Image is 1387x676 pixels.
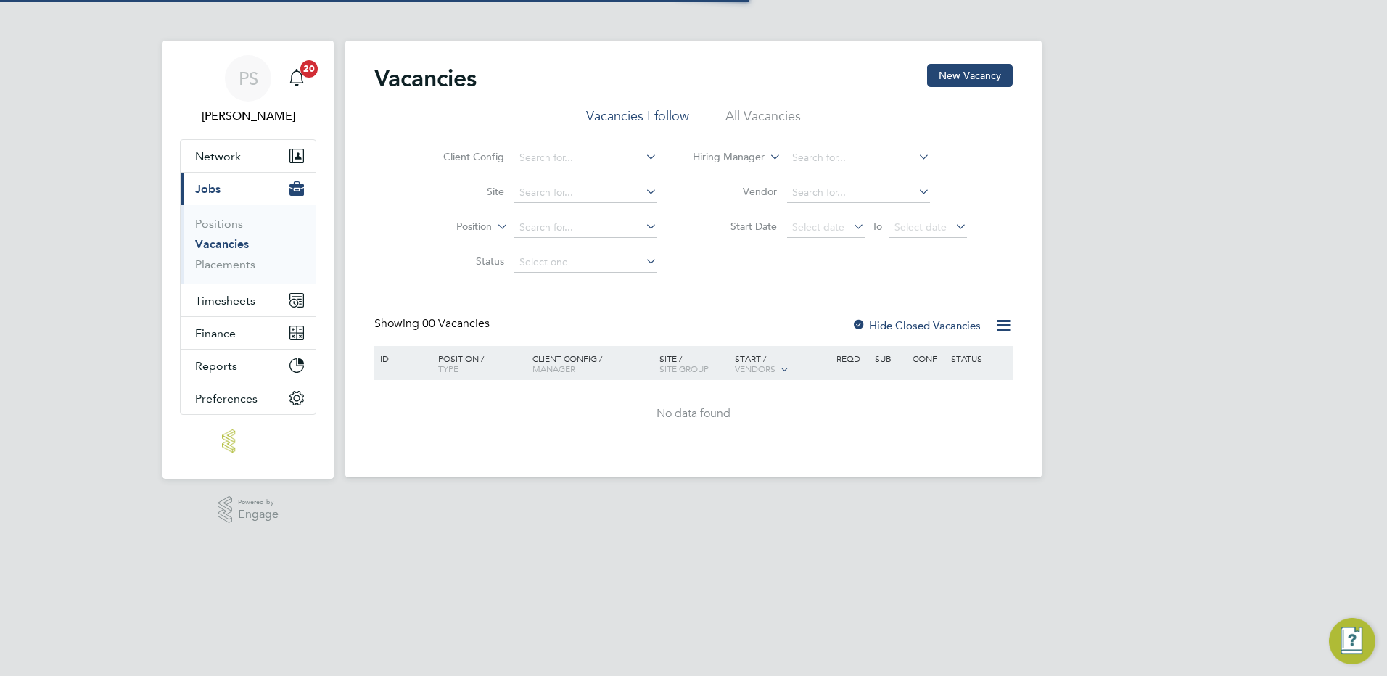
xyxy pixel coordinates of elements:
div: Site / [656,346,732,381]
div: Reqd [833,346,871,371]
label: Status [421,255,504,268]
span: Select date [894,220,947,234]
span: Finance [195,326,236,340]
span: Select date [792,220,844,234]
div: Status [947,346,1011,371]
div: Client Config / [529,346,656,381]
a: Go to home page [180,429,316,453]
span: Powered by [238,496,279,508]
span: Type [438,363,458,374]
label: Vendor [693,185,777,198]
button: Reports [181,350,316,382]
span: To [868,217,886,236]
a: Placements [195,257,255,271]
h2: Vacancies [374,64,477,93]
span: Vendors [735,363,775,374]
span: Reports [195,359,237,373]
label: Site [421,185,504,198]
span: 00 Vacancies [422,316,490,331]
label: Hide Closed Vacancies [852,318,981,332]
div: ID [376,346,427,371]
label: Start Date [693,220,777,233]
span: Jobs [195,182,221,196]
img: lloydrecruitment-logo-retina.png [222,429,274,453]
span: Engage [238,508,279,521]
div: Conf [909,346,947,371]
nav: Main navigation [162,41,334,479]
input: Search for... [787,148,930,168]
div: Sub [871,346,909,371]
label: Position [408,220,492,234]
input: Search for... [514,183,657,203]
div: Jobs [181,205,316,284]
span: Preferences [195,392,258,405]
button: New Vacancy [927,64,1013,87]
a: 20 [282,55,311,102]
a: Powered byEngage [218,496,279,524]
input: Search for... [787,183,930,203]
a: Vacancies [195,237,249,251]
input: Select one [514,252,657,273]
button: Finance [181,317,316,349]
span: Site Group [659,363,709,374]
div: No data found [376,406,1011,421]
div: Position / [427,346,529,381]
li: All Vacancies [725,107,801,133]
label: Client Config [421,150,504,163]
span: 20 [300,60,318,78]
a: Positions [195,217,243,231]
input: Search for... [514,148,657,168]
button: Preferences [181,382,316,414]
button: Engage Resource Center [1329,618,1375,664]
span: Timesheets [195,294,255,308]
div: Showing [374,316,493,331]
label: Hiring Manager [681,150,765,165]
a: PS[PERSON_NAME] [180,55,316,125]
span: Manager [532,363,575,374]
input: Search for... [514,218,657,238]
button: Network [181,140,316,172]
div: Start / [731,346,833,382]
span: PS [239,69,258,88]
button: Jobs [181,173,316,205]
span: Pippa Scarborough [180,107,316,125]
button: Timesheets [181,284,316,316]
li: Vacancies I follow [586,107,689,133]
span: Network [195,149,241,163]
